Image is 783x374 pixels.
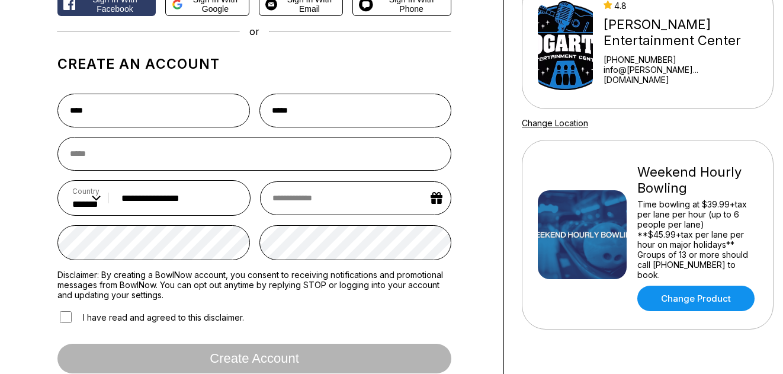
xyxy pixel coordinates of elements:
[57,56,451,72] h1: Create an account
[538,1,593,90] img: Bogart's Entertainment Center
[538,190,627,279] img: Weekend Hourly Bowling
[57,270,451,300] label: Disclaimer: By creating a BowlNow account, you consent to receiving notifications and promotional...
[604,1,758,11] div: 4.8
[637,286,755,311] a: Change Product
[522,118,588,128] a: Change Location
[57,309,244,325] label: I have read and agreed to this disclaimer.
[60,311,72,323] input: I have read and agreed to this disclaimer.
[637,199,758,280] div: Time bowling at $39.99+tax per lane per hour (up to 6 people per lane) **$45.99+tax per lane per ...
[604,55,758,65] div: [PHONE_NUMBER]
[72,187,101,196] label: Country
[604,65,758,85] a: info@[PERSON_NAME]...[DOMAIN_NAME]
[637,164,758,196] div: Weekend Hourly Bowling
[604,17,758,49] div: [PERSON_NAME] Entertainment Center
[57,25,451,37] div: or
